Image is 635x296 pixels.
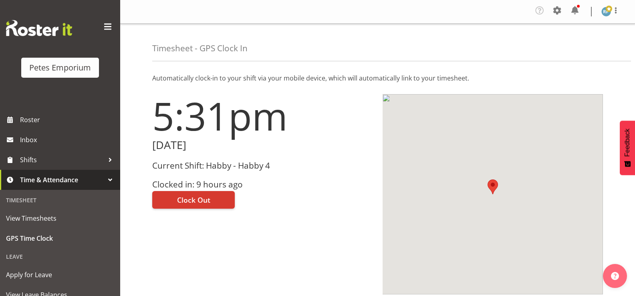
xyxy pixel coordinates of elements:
p: Automatically clock-in to your shift via your mobile device, which will automatically link to you... [152,73,603,83]
span: Clock Out [177,195,210,205]
h3: Clocked in: 9 hours ago [152,180,373,189]
div: Timesheet [2,192,118,208]
a: GPS Time Clock [2,228,118,248]
div: Petes Emporium [29,62,91,74]
span: Time & Attendance [20,174,104,186]
button: Feedback - Show survey [620,121,635,175]
span: Shifts [20,154,104,166]
h3: Current Shift: Habby - Habby 4 [152,161,373,170]
a: Apply for Leave [2,265,118,285]
span: Inbox [20,134,116,146]
h4: Timesheet - GPS Clock In [152,44,248,53]
span: Roster [20,114,116,126]
span: Feedback [624,129,631,157]
div: Leave [2,248,118,265]
a: View Timesheets [2,208,118,228]
span: GPS Time Clock [6,232,114,244]
h1: 5:31pm [152,94,373,137]
img: help-xxl-2.png [611,272,619,280]
h2: [DATE] [152,139,373,151]
img: reina-puketapu721.jpg [601,7,611,16]
span: Apply for Leave [6,269,114,281]
img: Rosterit website logo [6,20,72,36]
button: Clock Out [152,191,235,209]
span: View Timesheets [6,212,114,224]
